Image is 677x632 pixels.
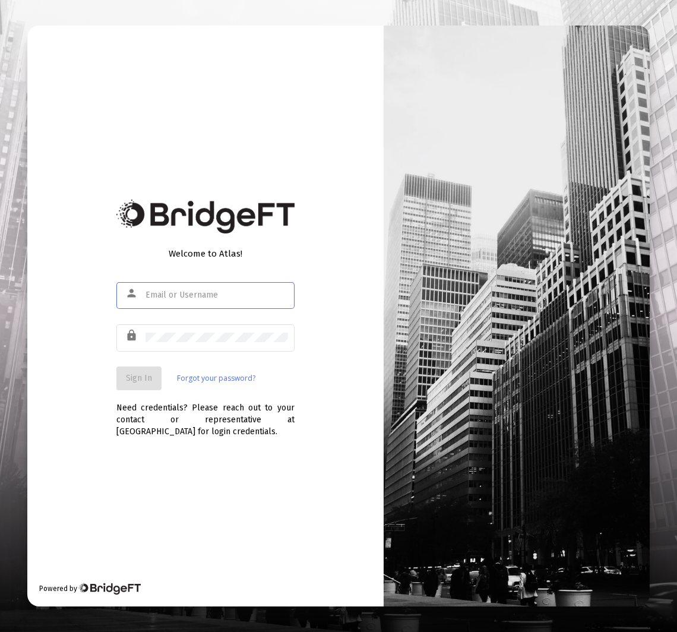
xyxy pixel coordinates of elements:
[78,583,141,595] img: Bridge Financial Technology Logo
[116,366,162,390] button: Sign In
[126,373,152,383] span: Sign In
[39,583,141,595] div: Powered by
[125,286,140,301] mat-icon: person
[125,328,140,343] mat-icon: lock
[177,372,255,384] a: Forgot your password?
[116,200,295,233] img: Bridge Financial Technology Logo
[145,290,288,300] input: Email or Username
[116,390,295,438] div: Need credentials? Please reach out to your contact or representative at [GEOGRAPHIC_DATA] for log...
[116,248,295,260] div: Welcome to Atlas!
